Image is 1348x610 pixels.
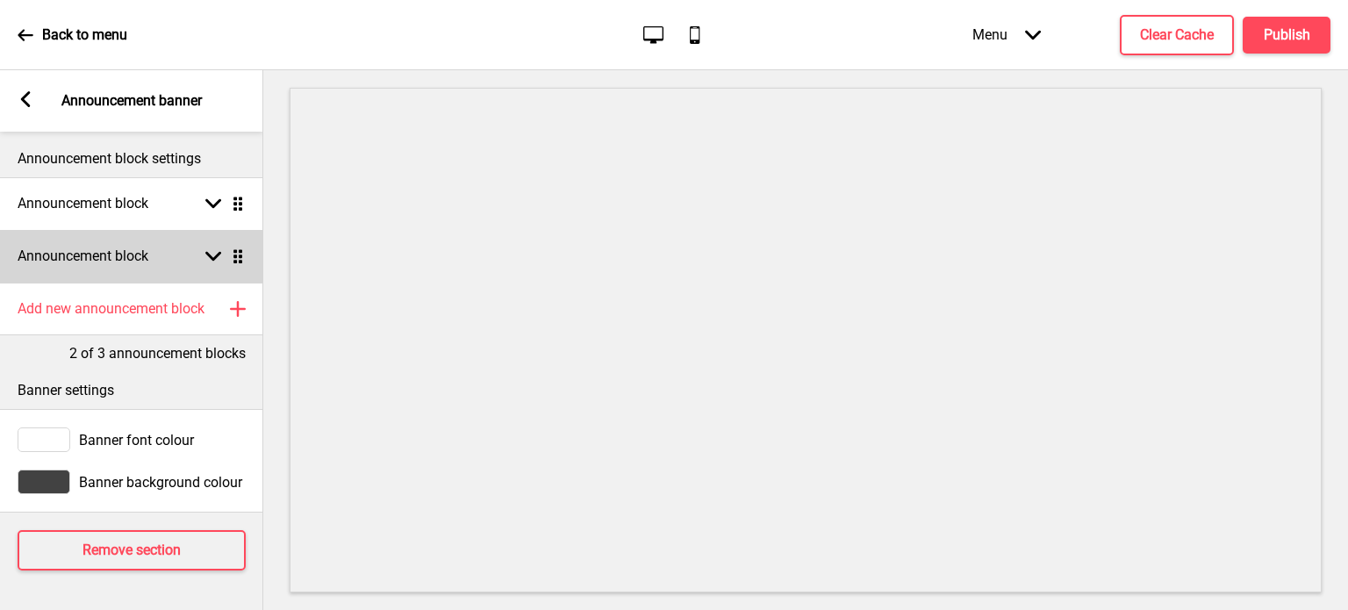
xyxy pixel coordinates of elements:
h4: Announcement block [18,247,148,266]
h4: Clear Cache [1140,25,1214,45]
p: 2 of 3 announcement blocks [69,344,246,363]
p: Announcement block settings [18,149,246,169]
h4: Publish [1264,25,1310,45]
p: Banner settings [18,381,246,400]
div: Banner background colour [18,470,246,494]
button: Remove section [18,530,246,571]
span: Banner background colour [79,474,242,491]
p: Announcement banner [61,91,202,111]
div: Menu [955,9,1058,61]
h4: Add new announcement block [18,299,204,319]
span: Banner font colour [79,432,194,449]
button: Publish [1243,17,1330,54]
h4: Announcement block [18,194,148,213]
p: Back to menu [42,25,127,45]
button: Clear Cache [1120,15,1234,55]
div: Banner font colour [18,427,246,452]
a: Back to menu [18,11,127,59]
h4: Remove section [82,541,181,560]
